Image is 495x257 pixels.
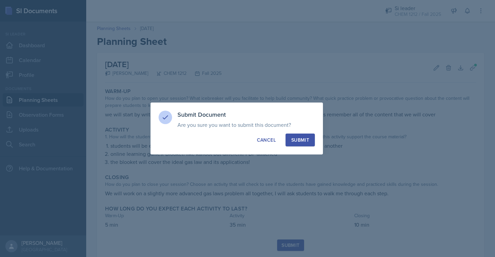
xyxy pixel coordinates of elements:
[251,134,282,146] button: Cancel
[257,137,276,143] div: Cancel
[177,111,315,119] h3: Submit Document
[291,137,309,143] div: Submit
[177,121,315,128] p: Are you sure you want to submit this document?
[286,134,315,146] button: Submit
